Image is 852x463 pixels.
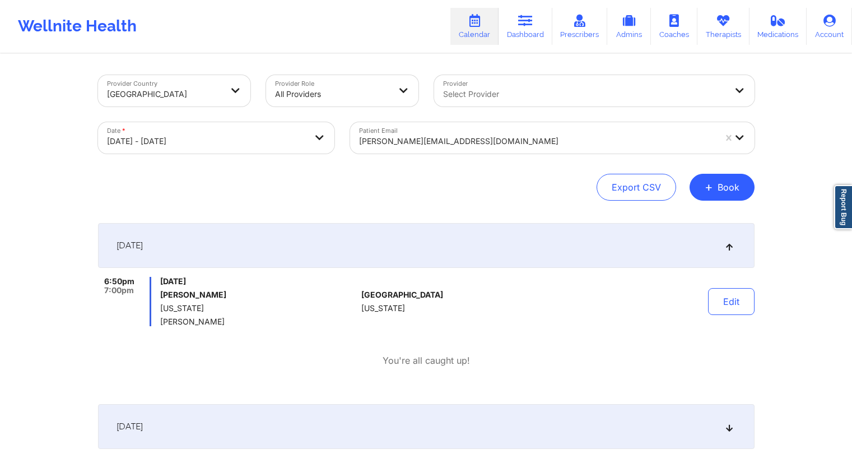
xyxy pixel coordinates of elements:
[807,8,852,45] a: Account
[749,8,807,45] a: Medications
[597,174,676,201] button: Export CSV
[651,8,697,45] a: Coaches
[275,82,390,107] div: All Providers
[117,421,143,432] span: [DATE]
[361,290,443,299] span: [GEOGRAPHIC_DATA]
[104,277,134,286] span: 6:50pm
[361,304,405,313] span: [US_STATE]
[117,240,143,251] span: [DATE]
[705,184,713,190] span: +
[359,129,715,154] div: [PERSON_NAME][EMAIL_ADDRESS][DOMAIN_NAME]
[107,82,222,107] div: [GEOGRAPHIC_DATA]
[160,290,357,299] h6: [PERSON_NAME]
[697,8,749,45] a: Therapists
[450,8,499,45] a: Calendar
[607,8,651,45] a: Admins
[499,8,552,45] a: Dashboard
[383,354,470,367] p: You're all caught up!
[160,277,357,286] span: [DATE]
[107,129,306,154] div: [DATE] - [DATE]
[834,185,852,229] a: Report Bug
[552,8,608,45] a: Prescribers
[690,174,755,201] button: +Book
[160,304,357,313] span: [US_STATE]
[104,286,134,295] span: 7:00pm
[160,317,357,326] span: [PERSON_NAME]
[708,288,755,315] button: Edit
